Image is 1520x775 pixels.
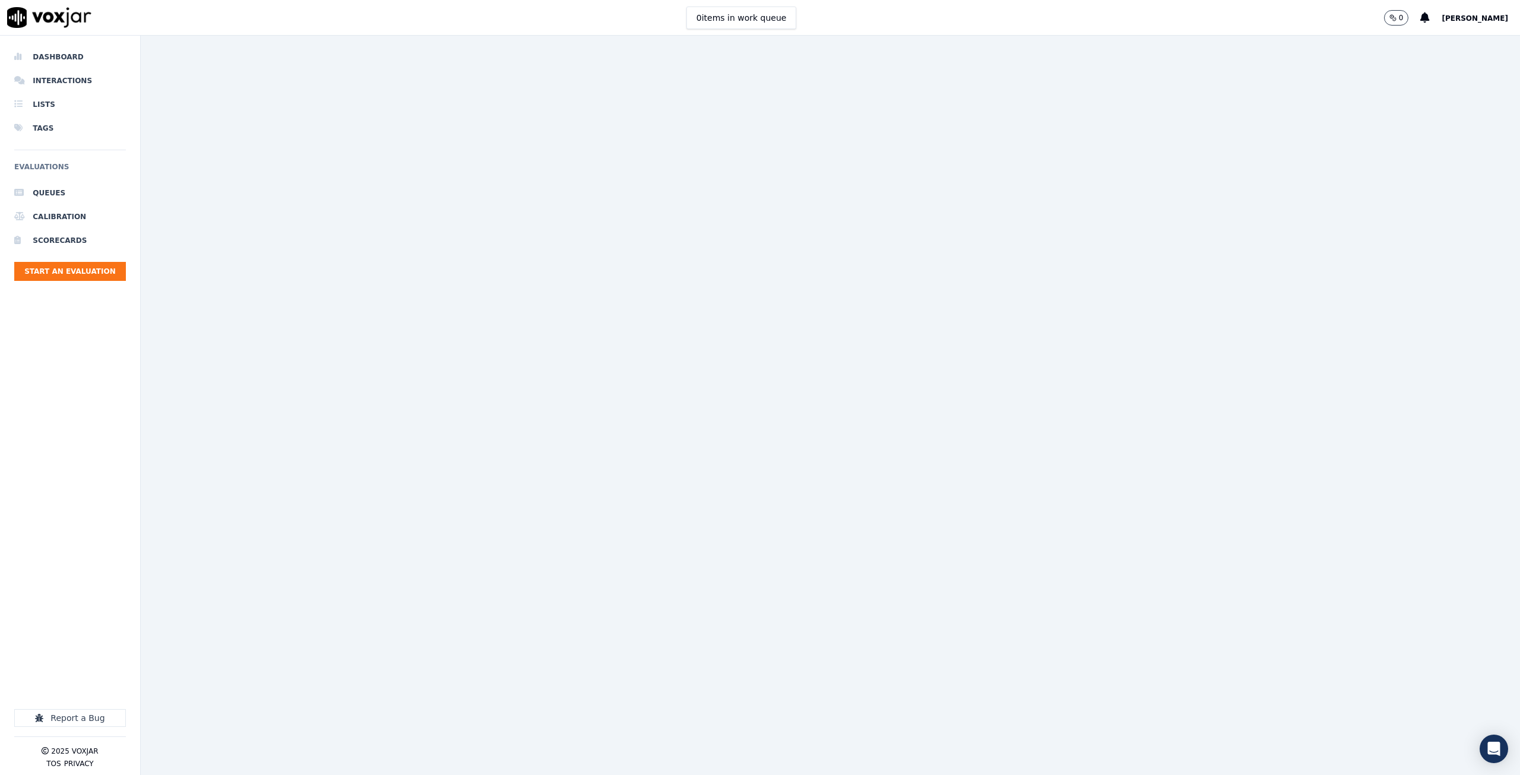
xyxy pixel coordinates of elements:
a: Lists [14,93,126,116]
button: 0 [1384,10,1421,26]
p: 0 [1399,13,1404,23]
a: Queues [14,181,126,205]
a: Interactions [14,69,126,93]
button: Report a Bug [14,709,126,727]
span: [PERSON_NAME] [1442,14,1508,23]
h6: Evaluations [14,160,126,181]
a: Calibration [14,205,126,229]
a: Dashboard [14,45,126,69]
a: Tags [14,116,126,140]
button: Start an Evaluation [14,262,126,281]
button: 0items in work queue [686,7,797,29]
button: 0 [1384,10,1409,26]
div: Open Intercom Messenger [1480,735,1508,763]
button: Privacy [64,759,94,768]
p: 2025 Voxjar [51,746,98,756]
button: TOS [46,759,61,768]
a: Scorecards [14,229,126,252]
button: [PERSON_NAME] [1442,11,1520,25]
img: voxjar logo [7,7,91,28]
